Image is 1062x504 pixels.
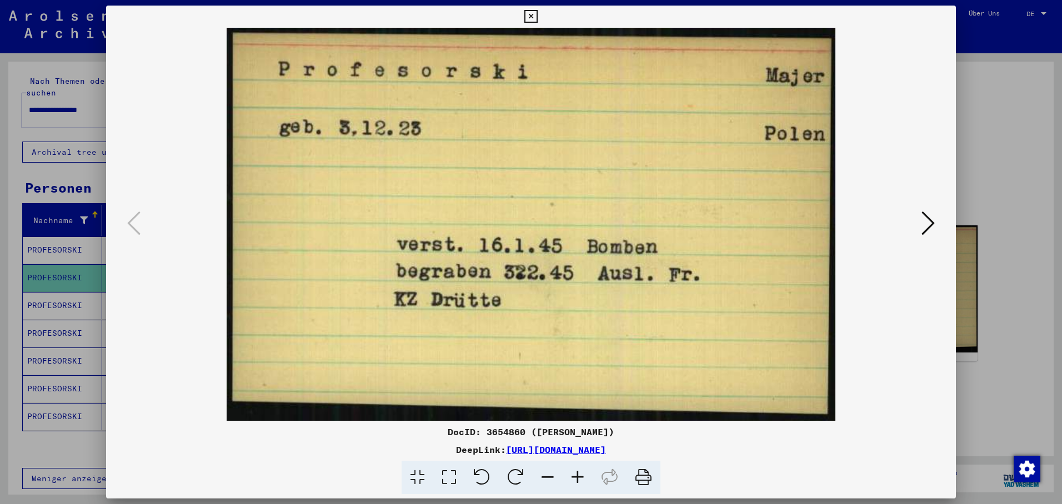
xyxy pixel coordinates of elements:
[144,28,918,421] img: 001.jpg
[106,443,956,456] div: DeepLink:
[106,425,956,439] div: DocID: 3654860 ([PERSON_NAME])
[506,444,606,455] a: [URL][DOMAIN_NAME]
[1013,455,1040,482] div: Zustimmung ändern
[1014,456,1040,482] img: Zustimmung ändern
